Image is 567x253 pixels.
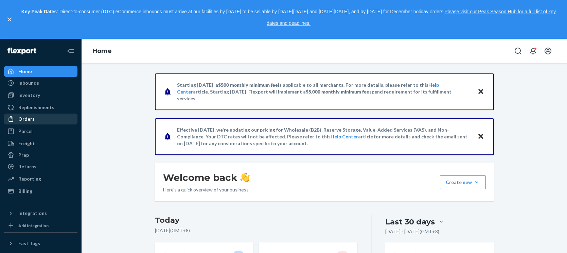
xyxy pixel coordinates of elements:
a: Returns [4,161,77,172]
button: close, [6,16,13,23]
p: Here’s a quick overview of your business [163,186,250,193]
a: Home [4,66,77,77]
div: Add Integration [18,223,49,229]
div: Home [18,68,32,75]
div: Billing [18,188,32,195]
button: Integrations [4,208,77,219]
button: Create new [440,175,486,189]
span: Chat [15,5,29,11]
button: Open account menu [541,44,555,58]
button: Close [476,87,485,97]
h3: Today [155,215,358,226]
div: Orders [18,116,35,122]
ol: breadcrumbs [87,41,117,61]
div: Inventory [18,92,40,99]
span: $5,000 monthly minimum fee [306,89,369,95]
p: [DATE] ( GMT+8 ) [155,227,358,234]
a: Home [92,47,112,55]
div: Prep [18,152,29,158]
span: $500 monthly minimum fee [218,82,278,88]
img: hand-wave emoji [240,173,250,182]
button: Close [476,132,485,142]
div: Integrations [18,210,47,217]
div: Fast Tags [18,240,40,247]
a: Billing [4,186,77,197]
div: Last 30 days [385,217,435,227]
button: Open Search Box [511,44,525,58]
a: Please visit our Peak Season Hub for a full list of key dates and deadlines. [267,9,556,26]
a: Parcel [4,126,77,137]
div: Freight [18,140,35,147]
a: Freight [4,138,77,149]
img: Flexport logo [7,48,36,54]
div: Returns [18,163,36,170]
a: Prep [4,150,77,161]
div: Replenishments [18,104,54,111]
p: Starting [DATE], a is applicable to all merchants. For more details, please refer to this article... [177,82,471,102]
div: Inbounds [18,80,39,86]
button: Close Navigation [64,44,77,58]
a: Help Center [331,134,358,139]
p: Effective [DATE], we're updating our pricing for Wholesale (B2B), Reserve Storage, Value-Added Se... [177,126,471,147]
a: Reporting [4,173,77,184]
a: Inbounds [4,78,77,88]
strong: Key Peak Dates [21,9,57,14]
h1: Welcome back [163,171,250,184]
a: Orders [4,114,77,124]
a: Inventory [4,90,77,101]
button: Open notifications [526,44,540,58]
div: Reporting [18,175,41,182]
p: [DATE] - [DATE] ( GMT+8 ) [385,228,439,235]
a: Add Integration [4,221,77,230]
button: Fast Tags [4,238,77,249]
div: Parcel [18,128,33,135]
a: Replenishments [4,102,77,113]
p: : Direct-to-consumer (DTC) eCommerce inbounds must arrive at our facilities by [DATE] to be sella... [16,6,561,29]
